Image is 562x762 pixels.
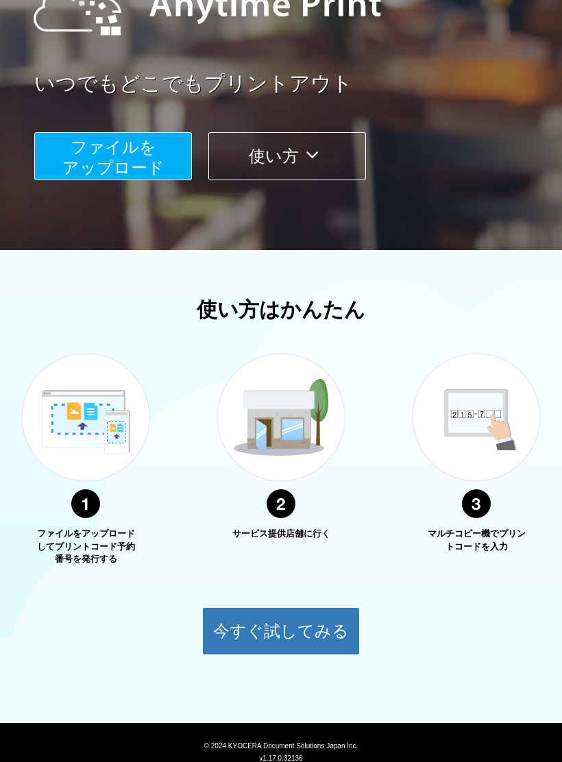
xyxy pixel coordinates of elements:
[202,607,360,655] button: 今すぐ試してみる
[34,132,192,180] button: ファイルを​​アップロード
[34,69,562,99] a: いつでもどこでもプリントアウト
[62,138,164,177] span: ファイルを ​​アップロード
[208,132,366,180] button: 使い方
[230,528,332,541] p: サービス提供店舗に行く
[425,528,528,553] p: マルチコピー機でプリントコードを入力
[204,741,358,750] span: © 2024 KYOCERA Document Solutions Japan Inc.
[34,528,137,566] p: ファイルをアップロードしてプリントコード予約番号を発行する
[259,754,302,762] span: v1.17.0.32136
